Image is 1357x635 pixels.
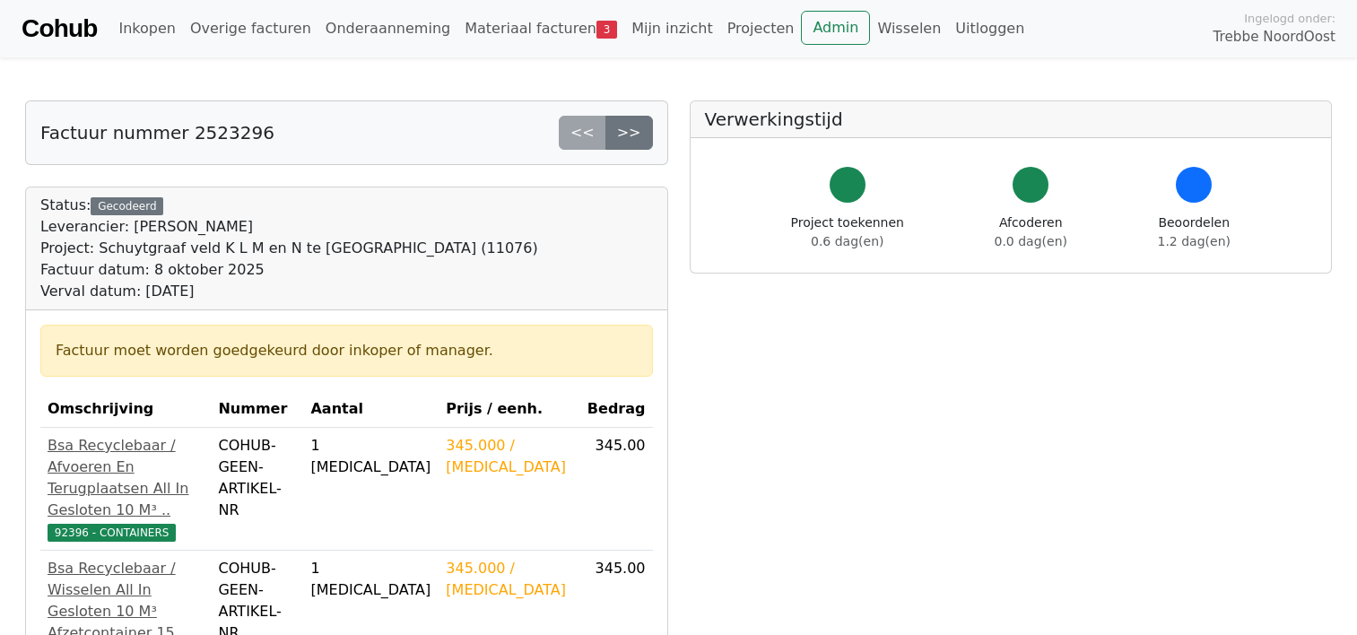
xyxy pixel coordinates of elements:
[211,391,303,428] th: Nummer
[91,197,163,215] div: Gecodeerd
[801,11,870,45] a: Admin
[22,7,97,50] a: Cohub
[446,558,571,601] div: 345.000 / [MEDICAL_DATA]
[811,234,883,248] span: 0.6 dag(en)
[48,435,204,521] div: Bsa Recyclebaar / Afvoeren En Terugplaatsen All In Gesloten 10 M³ ..
[720,11,802,47] a: Projecten
[578,428,652,551] td: 345.00
[705,109,1318,130] h5: Verwerkingstijd
[870,11,948,47] a: Wisselen
[40,238,538,259] div: Project: Schuytgraaf veld K L M en N te [GEOGRAPHIC_DATA] (11076)
[948,11,1031,47] a: Uitloggen
[624,11,720,47] a: Mijn inzicht
[48,524,176,542] span: 92396 - CONTAINERS
[446,435,571,478] div: 345.000 / [MEDICAL_DATA]
[40,391,211,428] th: Omschrijving
[40,122,274,144] h5: Factuur nummer 2523296
[1213,27,1335,48] span: Trebbe NoordOost
[995,213,1067,251] div: Afcoderen
[40,259,538,281] div: Factuur datum: 8 oktober 2025
[310,558,431,601] div: 1 [MEDICAL_DATA]
[40,281,538,302] div: Verval datum: [DATE]
[995,234,1067,248] span: 0.0 dag(en)
[211,428,303,551] td: COHUB-GEEN-ARTIKEL-NR
[40,216,538,238] div: Leverancier: [PERSON_NAME]
[56,340,638,361] div: Factuur moet worden goedgekeurd door inkoper of manager.
[791,213,904,251] div: Project toekennen
[1244,10,1335,27] span: Ingelogd onder:
[183,11,318,47] a: Overige facturen
[605,116,653,150] a: >>
[1158,234,1231,248] span: 1.2 dag(en)
[111,11,182,47] a: Inkopen
[310,435,431,478] div: 1 [MEDICAL_DATA]
[40,195,538,302] div: Status:
[303,391,439,428] th: Aantal
[578,391,652,428] th: Bedrag
[48,435,204,543] a: Bsa Recyclebaar / Afvoeren En Terugplaatsen All In Gesloten 10 M³ ..92396 - CONTAINERS
[457,11,624,47] a: Materiaal facturen3
[596,21,617,39] span: 3
[318,11,457,47] a: Onderaanneming
[1158,213,1231,251] div: Beoordelen
[439,391,578,428] th: Prijs / eenh.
